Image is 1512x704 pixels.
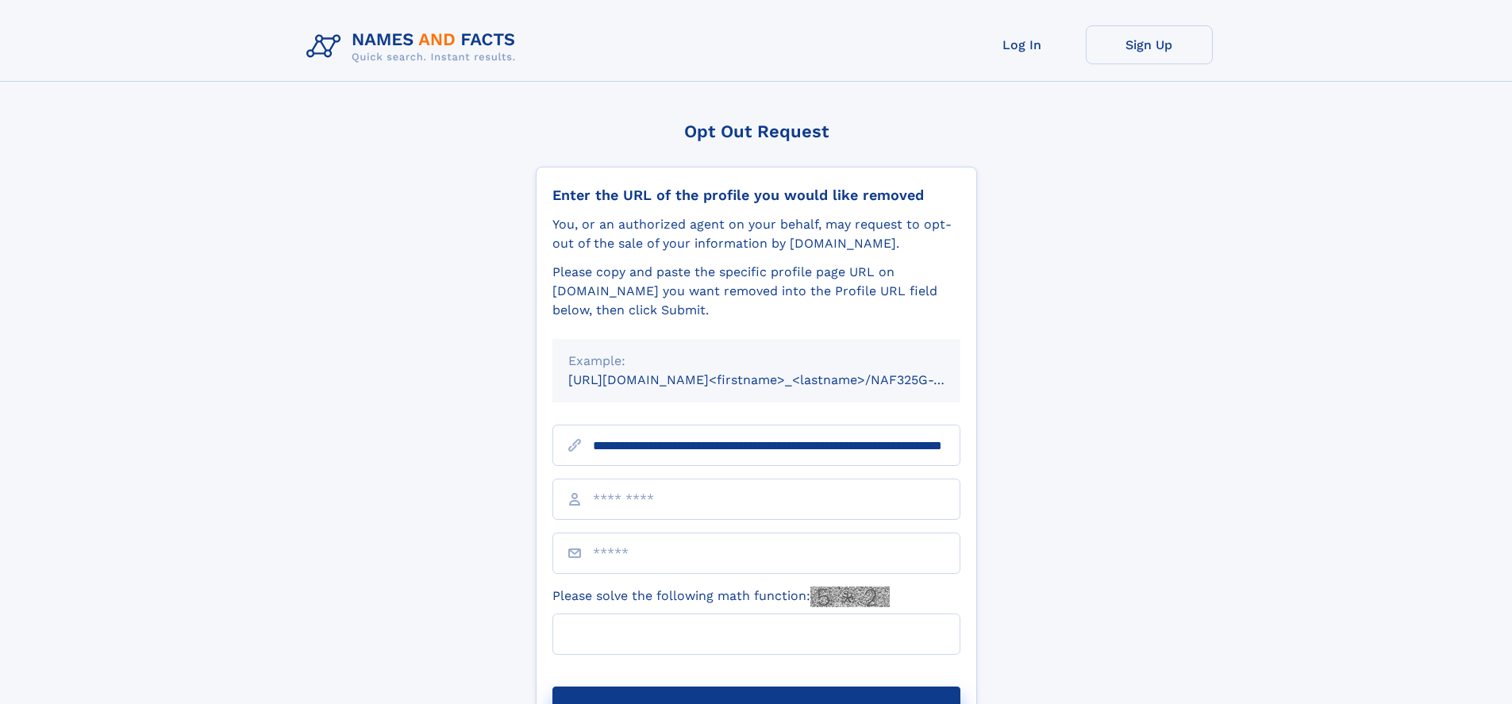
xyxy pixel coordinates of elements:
[552,263,960,320] div: Please copy and paste the specific profile page URL on [DOMAIN_NAME] you want removed into the Pr...
[552,187,960,204] div: Enter the URL of the profile you would like removed
[959,25,1086,64] a: Log In
[300,25,529,68] img: Logo Names and Facts
[568,372,991,387] small: [URL][DOMAIN_NAME]<firstname>_<lastname>/NAF325G-xxxxxxxx
[552,215,960,253] div: You, or an authorized agent on your behalf, may request to opt-out of the sale of your informatio...
[1086,25,1213,64] a: Sign Up
[552,587,890,607] label: Please solve the following math function:
[536,121,977,141] div: Opt Out Request
[568,352,945,371] div: Example:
